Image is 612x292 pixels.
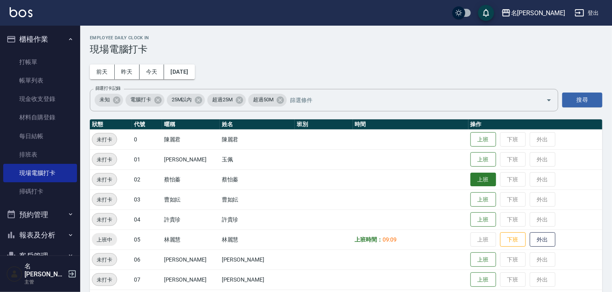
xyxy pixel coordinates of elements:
[478,5,494,21] button: save
[92,215,117,224] span: 未打卡
[132,270,162,290] td: 07
[162,129,220,149] td: 陳麗君
[3,108,77,127] a: 材料自購登錄
[115,64,140,79] button: 昨天
[511,8,565,18] div: 名[PERSON_NAME]
[207,94,246,107] div: 超過25M
[470,152,496,167] button: 上班
[207,96,237,104] span: 超過25M
[90,35,602,40] h2: Employee Daily Clock In
[3,29,77,50] button: 櫃檯作業
[248,94,287,107] div: 超過50M
[353,119,468,130] th: 時間
[220,270,295,290] td: [PERSON_NAME]
[295,119,353,130] th: 班別
[562,93,602,107] button: 搜尋
[90,44,602,55] h3: 現場電腦打卡
[10,7,32,17] img: Logo
[500,232,526,247] button: 下班
[470,132,496,147] button: 上班
[92,276,117,284] span: 未打卡
[470,252,496,267] button: 上班
[167,94,205,107] div: 25M以內
[3,127,77,145] a: 每日結帳
[164,64,195,79] button: [DATE]
[220,189,295,209] td: 曹如妘
[3,246,77,266] button: 客戶管理
[132,189,162,209] td: 03
[162,250,220,270] td: [PERSON_NAME]
[220,119,295,130] th: 姓名
[383,236,397,243] span: 09:09
[470,212,496,227] button: 上班
[470,272,496,287] button: 上班
[132,169,162,189] td: 02
[132,209,162,230] td: 04
[132,119,162,130] th: 代號
[3,53,77,71] a: 打帳單
[470,173,496,187] button: 上班
[162,230,220,250] td: 林麗慧
[95,94,123,107] div: 未知
[95,96,115,104] span: 未知
[220,129,295,149] td: 陳麗君
[90,119,132,130] th: 狀態
[220,169,295,189] td: 蔡怡蓁
[3,204,77,225] button: 預約管理
[92,236,117,244] span: 上班中
[92,256,117,264] span: 未打卡
[132,230,162,250] td: 05
[3,225,77,246] button: 報表及分析
[498,5,568,21] button: 名[PERSON_NAME]
[92,135,117,144] span: 未打卡
[92,175,117,184] span: 未打卡
[468,119,602,130] th: 操作
[24,278,65,286] p: 主管
[220,209,295,230] td: 許貴珍
[132,149,162,169] td: 01
[92,195,117,204] span: 未打卡
[162,209,220,230] td: 許貴珍
[3,71,77,90] a: 帳單列表
[470,192,496,207] button: 上班
[95,85,121,91] label: 篩選打卡記錄
[248,96,278,104] span: 超過50M
[90,64,115,79] button: 前天
[6,266,22,282] img: Person
[3,182,77,201] a: 掃碼打卡
[162,119,220,130] th: 暱稱
[288,93,532,107] input: 篩選條件
[162,149,220,169] td: [PERSON_NAME]
[126,94,164,107] div: 電腦打卡
[3,164,77,182] a: 現場電腦打卡
[140,64,164,79] button: 今天
[167,96,197,104] span: 25M以內
[530,232,555,247] button: 外出
[162,189,220,209] td: 曹如妘
[220,230,295,250] td: 林麗慧
[3,90,77,108] a: 現金收支登錄
[543,94,555,107] button: Open
[132,250,162,270] td: 06
[355,236,383,243] b: 上班時間：
[126,96,156,104] span: 電腦打卡
[24,262,65,278] h5: 名[PERSON_NAME]
[220,149,295,169] td: 玉佩
[162,169,220,189] td: 蔡怡蓁
[220,250,295,270] td: [PERSON_NAME]
[162,270,220,290] td: [PERSON_NAME]
[571,6,602,20] button: 登出
[92,155,117,164] span: 未打卡
[132,129,162,149] td: 0
[3,145,77,164] a: 排班表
